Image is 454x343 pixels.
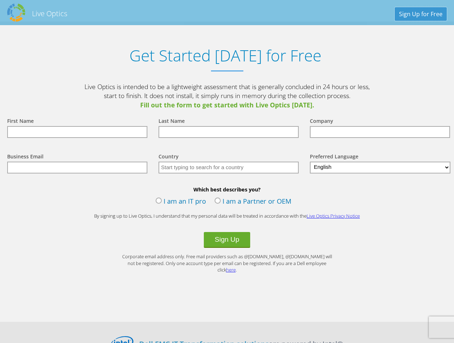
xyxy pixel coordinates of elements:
label: First Name [7,117,34,126]
button: Sign Up [204,232,250,248]
p: By signing up to Live Optics, I understand that my personal data will be treated in accordance wi... [83,213,371,219]
label: Last Name [159,117,185,126]
label: Company [310,117,333,126]
label: Business Email [7,153,43,162]
img: Dell Dpack [7,4,25,22]
a: here [226,266,236,273]
span: Fill out the form to get started with Live Optics [DATE]. [83,101,371,110]
input: Start typing to search for a country [159,162,299,173]
p: Corporate email address only. Free mail providers such as @[DOMAIN_NAME], @[DOMAIN_NAME] will not... [119,253,335,273]
label: Country [159,153,179,162]
a: Live Optics Privacy Notice [307,213,360,219]
label: Preferred Language [310,153,358,162]
label: I am a Partner or OEM [215,196,292,207]
a: Sign Up for Free [395,7,447,21]
p: Live Optics is intended to be a lightweight assessment that is generally concluded in 24 hours or... [83,82,371,110]
label: I am an IT pro [156,196,206,207]
h2: Live Optics [32,9,67,18]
